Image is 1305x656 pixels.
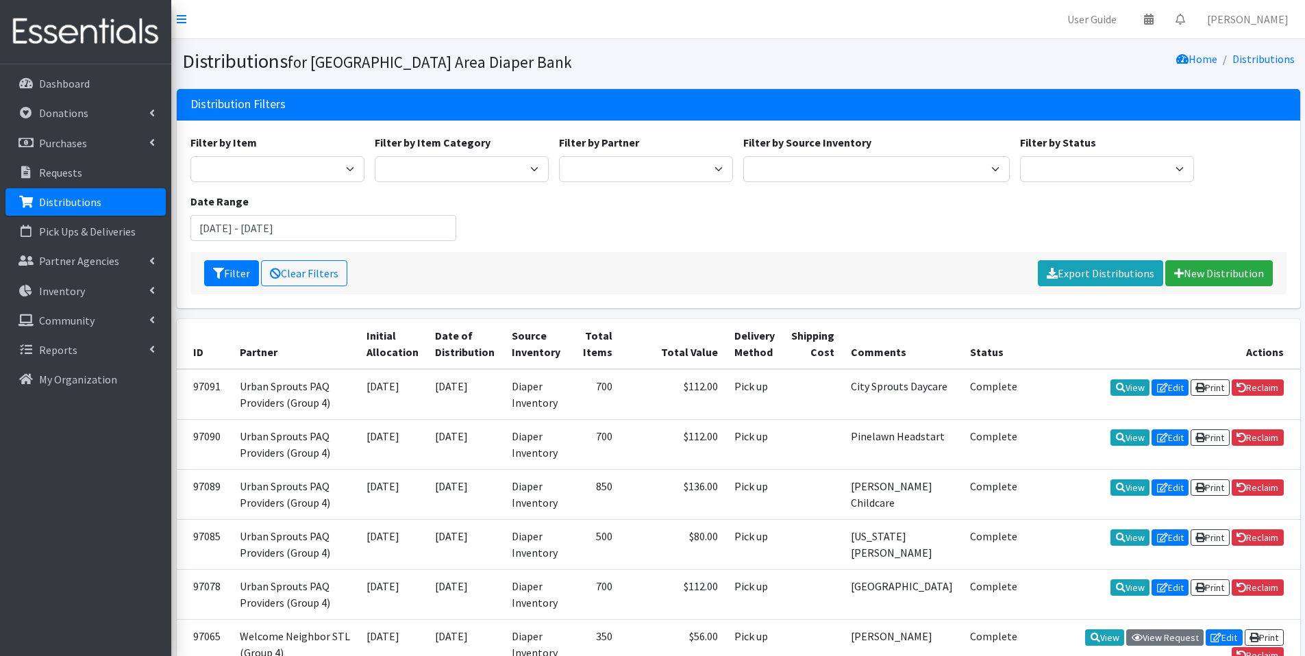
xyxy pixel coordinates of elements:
td: Diaper Inventory [504,469,569,519]
td: Pick up [726,519,783,569]
th: Actions [1026,319,1300,369]
th: Initial Allocation [358,319,427,369]
a: View [1110,379,1149,396]
td: Urban Sprouts PAQ Providers (Group 4) [232,369,359,420]
label: Filter by Status [1020,134,1096,151]
td: 700 [569,369,621,420]
p: Donations [39,106,88,120]
a: Print [1191,429,1230,446]
a: View [1110,579,1149,596]
td: [DATE] [358,569,427,619]
a: [PERSON_NAME] [1196,5,1300,33]
td: 700 [569,569,621,619]
a: Edit [1152,529,1189,546]
label: Date Range [190,193,249,210]
a: New Distribution [1165,260,1273,286]
a: Export Distributions [1038,260,1163,286]
td: Complete [962,419,1026,469]
th: Partner [232,319,359,369]
td: City Sprouts Daycare [843,369,962,420]
p: Inventory [39,284,85,298]
td: [DATE] [427,469,503,519]
th: Status [962,319,1026,369]
td: $112.00 [621,369,726,420]
td: [DATE] [427,519,503,569]
a: Donations [5,99,166,127]
a: Print [1191,379,1230,396]
td: Complete [962,569,1026,619]
td: Complete [962,519,1026,569]
td: 97089 [177,469,232,519]
a: Reclaim [1232,579,1284,596]
button: Filter [204,260,259,286]
td: [DATE] [358,469,427,519]
a: Print [1191,479,1230,496]
td: Urban Sprouts PAQ Providers (Group 4) [232,469,359,519]
td: $80.00 [621,519,726,569]
td: Urban Sprouts PAQ Providers (Group 4) [232,519,359,569]
a: View [1110,529,1149,546]
a: Print [1191,579,1230,596]
td: $112.00 [621,419,726,469]
td: Diaper Inventory [504,369,569,420]
td: [DATE] [427,569,503,619]
p: Partner Agencies [39,254,119,268]
td: [DATE] [358,519,427,569]
a: Reports [5,336,166,364]
label: Filter by Partner [559,134,639,151]
td: Diaper Inventory [504,519,569,569]
td: $112.00 [621,569,726,619]
td: $136.00 [621,469,726,519]
p: Distributions [39,195,101,209]
a: Community [5,307,166,334]
th: ID [177,319,232,369]
p: Reports [39,343,77,357]
a: View Request [1126,629,1204,646]
a: My Organization [5,366,166,393]
a: Distributions [5,188,166,216]
td: [DATE] [427,369,503,420]
td: Diaper Inventory [504,419,569,469]
p: Community [39,314,95,327]
img: HumanEssentials [5,9,166,55]
p: Pick Ups & Deliveries [39,225,136,238]
td: Pick up [726,369,783,420]
p: Dashboard [39,77,90,90]
a: Edit [1152,479,1189,496]
td: 500 [569,519,621,569]
th: Total Value [621,319,726,369]
td: [DATE] [358,369,427,420]
th: Delivery Method [726,319,783,369]
a: Edit [1152,579,1189,596]
h3: Distribution Filters [190,97,286,112]
td: Pick up [726,569,783,619]
td: [US_STATE][PERSON_NAME] [843,519,962,569]
th: Total Items [569,319,621,369]
h1: Distributions [182,49,734,73]
a: User Guide [1056,5,1128,33]
label: Filter by Item [190,134,257,151]
a: Edit [1152,379,1189,396]
p: Purchases [39,136,87,150]
td: 97078 [177,569,232,619]
a: View [1085,629,1124,646]
label: Filter by Item Category [375,134,490,151]
th: Comments [843,319,962,369]
p: My Organization [39,373,117,386]
td: 97091 [177,369,232,420]
a: Reclaim [1232,529,1284,546]
td: 97090 [177,419,232,469]
td: Complete [962,369,1026,420]
td: 700 [569,419,621,469]
td: Complete [962,469,1026,519]
a: Print [1245,629,1284,646]
td: [GEOGRAPHIC_DATA] [843,569,962,619]
th: Shipping Cost [783,319,843,369]
th: Source Inventory [504,319,569,369]
td: Pick up [726,469,783,519]
td: [DATE] [427,419,503,469]
td: Diaper Inventory [504,569,569,619]
small: for [GEOGRAPHIC_DATA] Area Diaper Bank [288,52,572,72]
a: Clear Filters [261,260,347,286]
td: Urban Sprouts PAQ Providers (Group 4) [232,569,359,619]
